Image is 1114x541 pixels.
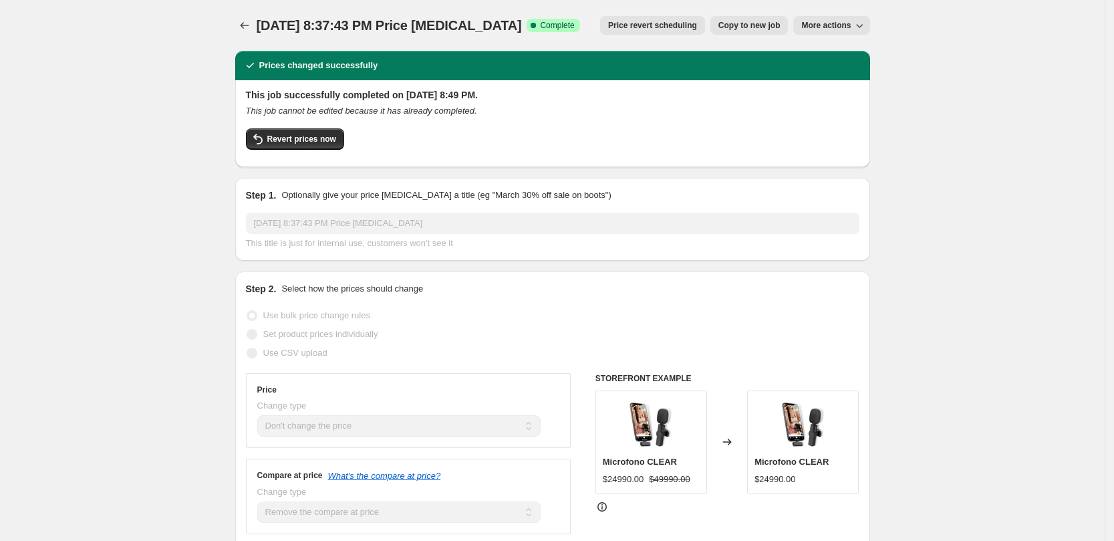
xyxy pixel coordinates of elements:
[235,16,254,35] button: Price change jobs
[718,20,781,31] span: Copy to new job
[263,329,378,339] span: Set product prices individually
[246,106,477,116] i: This job cannot be edited because it has already completed.
[608,20,697,31] span: Price revert scheduling
[793,16,869,35] button: More actions
[259,59,378,72] h2: Prices changed successfully
[649,473,690,486] strike: $49990.00
[263,310,370,320] span: Use bulk price change rules
[801,20,851,31] span: More actions
[710,16,789,35] button: Copy to new job
[754,457,829,467] span: Microfono CLEAR
[246,282,277,296] h2: Step 2.
[603,457,677,467] span: Microfono CLEAR
[328,471,441,481] button: What's the compare at price?
[600,16,705,35] button: Price revert scheduling
[263,348,327,358] span: Use CSV upload
[281,282,423,296] p: Select how the prices should change
[777,398,830,451] img: 4_500x_1a56ed81-d406-4c0c-84d3-5b83bfe0409d_80x.png
[267,134,336,144] span: Revert prices now
[257,385,277,395] h3: Price
[246,213,859,234] input: 30% off holiday sale
[257,470,323,481] h3: Compare at price
[246,189,277,202] h2: Step 1.
[603,473,644,486] div: $24990.00
[540,20,574,31] span: Complete
[624,398,678,451] img: 4_500x_1a56ed81-d406-4c0c-84d3-5b83bfe0409d_80x.png
[281,189,611,202] p: Optionally give your price [MEDICAL_DATA] a title (eg "March 30% off sale on boots")
[246,88,859,102] h2: This job successfully completed on [DATE] 8:49 PM.
[246,238,453,248] span: This title is just for internal use, customers won't see it
[257,487,307,497] span: Change type
[257,401,307,411] span: Change type
[257,18,522,33] span: [DATE] 8:37:43 PM Price [MEDICAL_DATA]
[595,373,859,384] h6: STOREFRONT EXAMPLE
[754,473,795,486] div: $24990.00
[246,128,344,150] button: Revert prices now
